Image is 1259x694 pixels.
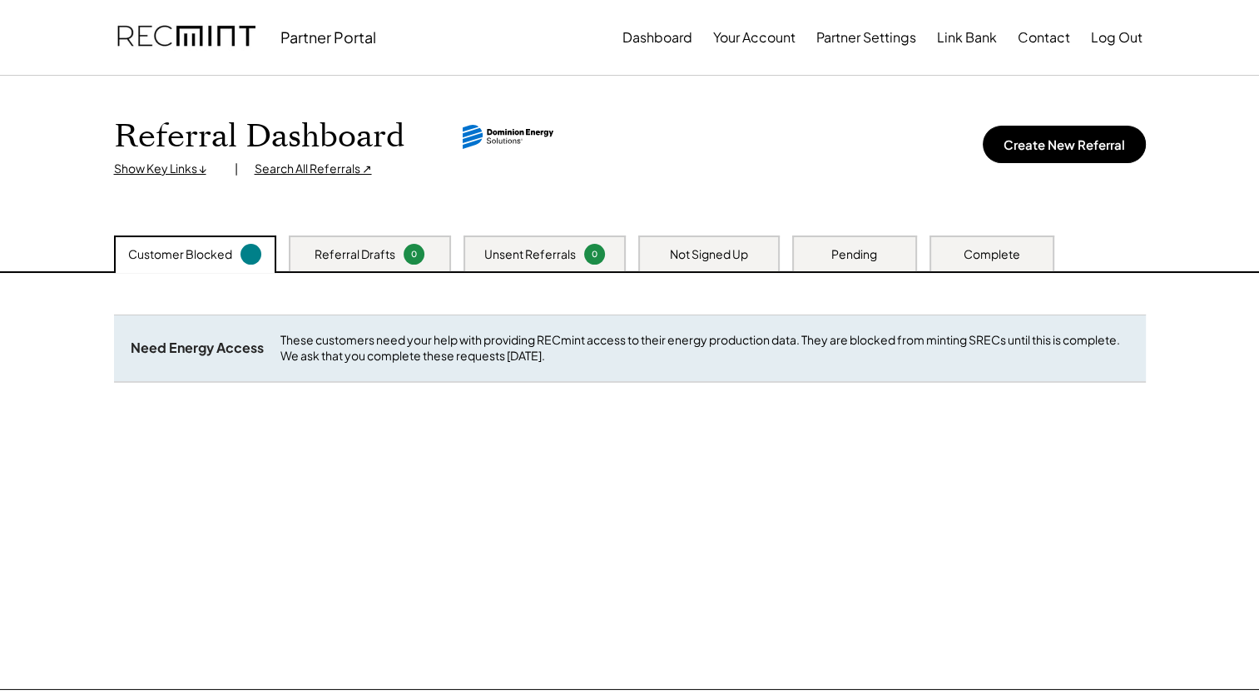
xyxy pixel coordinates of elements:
div: Show Key Links ↓ [114,161,218,177]
div: 0 [406,248,422,260]
img: recmint-logotype%403x.png [117,9,255,66]
div: Not Signed Up [670,246,748,263]
img: dominion-energy-solutions.svg [463,125,554,149]
h1: Referral Dashboard [114,117,404,156]
button: Partner Settings [816,21,916,54]
div: Partner Portal [280,27,376,47]
div: 0 [587,248,602,260]
div: These customers need your help with providing RECmint access to their energy production data. The... [280,332,1129,364]
div: Complete [964,246,1020,263]
button: Your Account [713,21,796,54]
div: Need Energy Access [131,340,264,357]
div: Search All Referrals ↗ [255,161,372,177]
div: Referral Drafts [315,246,395,263]
button: Contact [1018,21,1070,54]
div: Customer Blocked [128,246,232,263]
button: Link Bank [937,21,997,54]
button: Log Out [1091,21,1143,54]
div: Unsent Referrals [484,246,576,263]
button: Create New Referral [983,126,1146,163]
div: | [235,161,238,177]
button: Dashboard [622,21,692,54]
div: Pending [831,246,877,263]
